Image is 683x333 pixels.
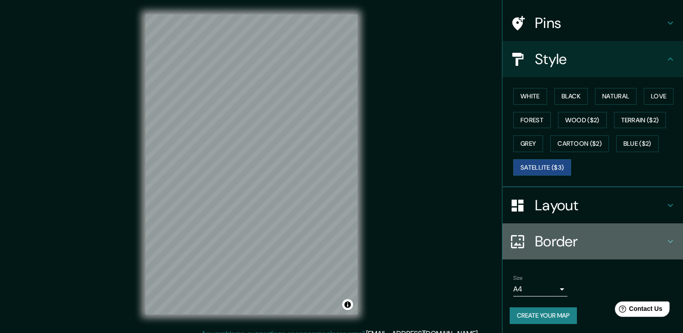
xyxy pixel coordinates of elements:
button: Cartoon ($2) [550,135,609,152]
button: Create your map [510,307,577,324]
h4: Layout [535,196,665,214]
button: Blue ($2) [616,135,659,152]
div: Pins [502,5,683,41]
button: Toggle attribution [342,299,353,310]
div: Border [502,223,683,259]
button: White [513,88,547,105]
canvas: Map [145,14,358,314]
button: Terrain ($2) [614,112,666,129]
label: Size [513,274,523,282]
button: Grey [513,135,543,152]
button: Forest [513,112,551,129]
button: Love [644,88,674,105]
h4: Style [535,50,665,68]
button: Satellite ($3) [513,159,571,176]
h4: Border [535,232,665,250]
div: A4 [513,282,567,296]
iframe: Help widget launcher [603,298,673,323]
div: Layout [502,187,683,223]
button: Wood ($2) [558,112,607,129]
button: Natural [595,88,637,105]
button: Black [554,88,588,105]
div: Style [502,41,683,77]
h4: Pins [535,14,665,32]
